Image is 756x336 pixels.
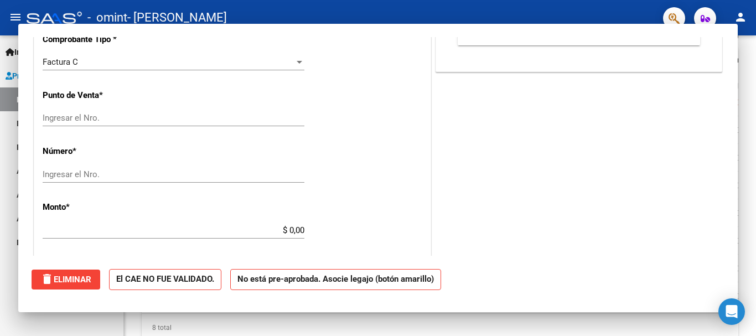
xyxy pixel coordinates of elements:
[43,145,157,158] p: Número
[127,6,227,30] span: - [PERSON_NAME]
[87,6,127,30] span: - omint
[43,57,78,67] span: Factura C
[43,33,157,46] p: Comprobante Tipo *
[32,270,100,290] button: Eliminar
[230,269,441,291] strong: No está pre-aprobada. Asocie legajo (botón amarillo)
[43,89,157,102] p: Punto de Venta
[9,11,22,24] mat-icon: menu
[6,46,34,58] span: Inicio
[734,11,747,24] mat-icon: person
[40,275,91,285] span: Eliminar
[40,272,54,286] mat-icon: delete
[718,298,745,325] div: Open Intercom Messenger
[43,201,157,214] p: Monto
[109,269,221,291] strong: El CAE NO FUE VALIDADO.
[6,70,106,82] span: Prestadores / Proveedores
